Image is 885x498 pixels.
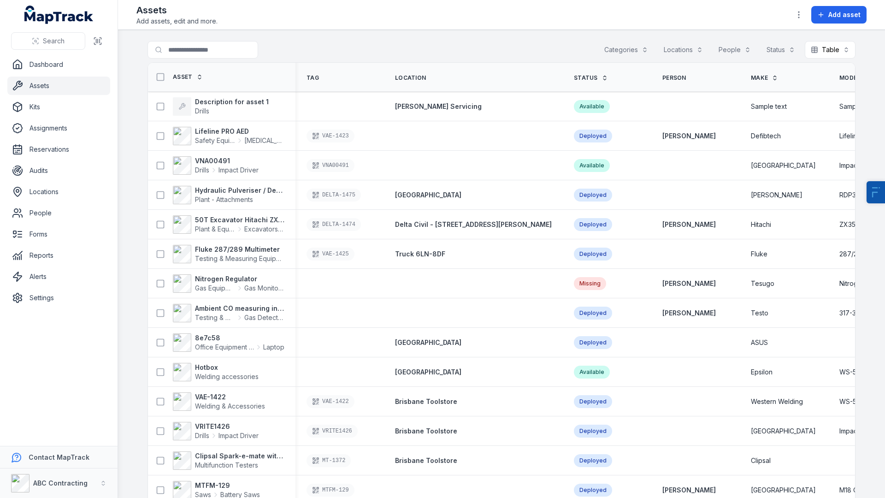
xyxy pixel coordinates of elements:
a: Reservations [7,140,110,159]
a: HotboxWelding accessories [173,363,259,381]
a: Brisbane Toolstore [395,427,457,436]
span: Make [751,74,768,82]
span: Brisbane Toolstore [395,427,457,435]
strong: VNA00491 [195,156,259,166]
div: MTFM-129 [307,484,354,497]
strong: Ambient CO measuring instrument [195,304,284,313]
div: MT-1372 [307,454,351,467]
a: VAE-1422Welding & Accessories [173,392,265,411]
span: Welding & Accessories [195,402,265,410]
button: People [713,41,757,59]
a: Asset [173,73,203,81]
a: Status [574,74,608,82]
a: Description for asset 1Drills [173,97,269,116]
a: Make [751,74,778,82]
a: Delta Civil - [STREET_ADDRESS][PERSON_NAME] [395,220,552,229]
div: Deployed [574,130,612,142]
span: Location [395,74,426,82]
strong: Hydraulic Pulveriser / Demolition Shear [195,186,284,195]
span: Brisbane Toolstore [395,456,457,464]
a: Kits [7,98,110,116]
span: [MEDICAL_DATA] [244,136,284,145]
strong: Lifeline PRO AED [195,127,284,136]
a: Audits [7,161,110,180]
a: Brisbane Toolstore [395,397,457,406]
strong: ABC Contracting [33,479,88,487]
button: Search [11,32,85,50]
span: Excavators & Plant [244,225,284,234]
a: Locations [7,183,110,201]
span: Impact Driver [218,166,259,175]
a: Fluke 287/289 MultimeterTesting & Measuring Equipment [173,245,284,263]
div: Available [574,100,610,113]
strong: Fluke 287/289 Multimeter [195,245,284,254]
a: [PERSON_NAME] [662,220,716,229]
button: Locations [658,41,709,59]
div: Deployed [574,425,612,438]
span: 317-3 [839,308,856,318]
span: Drills [195,166,209,175]
span: Hitachi [751,220,771,229]
span: [PERSON_NAME] Servicing [395,102,482,110]
div: Available [574,159,610,172]
a: Assignments [7,119,110,137]
span: Add assets, edit and more. [136,17,218,26]
div: Deployed [574,189,612,202]
span: Sample text [751,102,787,111]
span: Brisbane Toolstore [395,397,457,405]
a: Truck 6LN-8DF [395,249,445,259]
a: Lifeline PRO AEDSafety Equipment[MEDICAL_DATA] [173,127,284,145]
a: VNA00491DrillsImpact Driver [173,156,259,175]
span: Add asset [828,10,861,19]
a: Reports [7,246,110,265]
span: [GEOGRAPHIC_DATA] [395,191,461,199]
span: Plant & Equipment [195,225,235,234]
div: Deployed [574,484,612,497]
span: Welding accessories [195,373,259,380]
strong: Clipsal Spark-e-mate with Bags & Accessories [195,451,284,461]
span: Clipsal [751,456,771,465]
span: [GEOGRAPHIC_DATA] [751,486,816,495]
span: Model [839,74,861,82]
a: 50T Excavator Hitachi ZX350Plant & EquipmentExcavators & Plant [173,215,284,234]
span: M18 CCS55 [839,486,874,495]
a: [PERSON_NAME] [662,131,716,141]
span: RDP32 [839,190,860,200]
span: Epsilon [751,368,773,377]
span: Impact Driver [839,427,879,436]
a: Alerts [7,267,110,286]
span: Testing & Measuring Equipment [195,313,235,322]
button: Status [761,41,801,59]
span: 287/289 [839,249,866,259]
span: Gas Monitors - Methane [244,284,284,293]
div: DELTA-1474 [307,218,361,231]
span: Lifeline [839,131,861,141]
span: Gas Detectors [244,313,284,322]
div: Available [574,366,610,379]
a: [GEOGRAPHIC_DATA] [395,368,461,377]
span: ZX350 [839,220,860,229]
span: Defibtech [751,131,781,141]
button: Add asset [811,6,867,24]
strong: VAE-1422 [195,392,265,402]
div: Deployed [574,336,612,349]
span: Status [574,74,598,82]
div: Missing [574,277,606,290]
span: WS-5R [839,397,861,406]
strong: Nitrogen Regulator [195,274,284,284]
a: Ambient CO measuring instrumentTesting & Measuring EquipmentGas Detectors [173,304,284,322]
a: Nitrogen RegulatorGas EquipmentGas Monitors - Methane [173,274,284,293]
button: Table [805,41,855,59]
span: [GEOGRAPHIC_DATA] [751,161,816,170]
a: [PERSON_NAME] [662,308,716,318]
span: Testo [751,308,768,318]
span: Laptop [263,343,284,352]
a: Forms [7,225,110,243]
a: Settings [7,289,110,307]
span: WS-5R [839,368,861,377]
a: Dashboard [7,55,110,74]
strong: Description for asset 1 [195,97,269,107]
span: Search [43,36,65,46]
span: Multifunction Testers [195,461,258,469]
